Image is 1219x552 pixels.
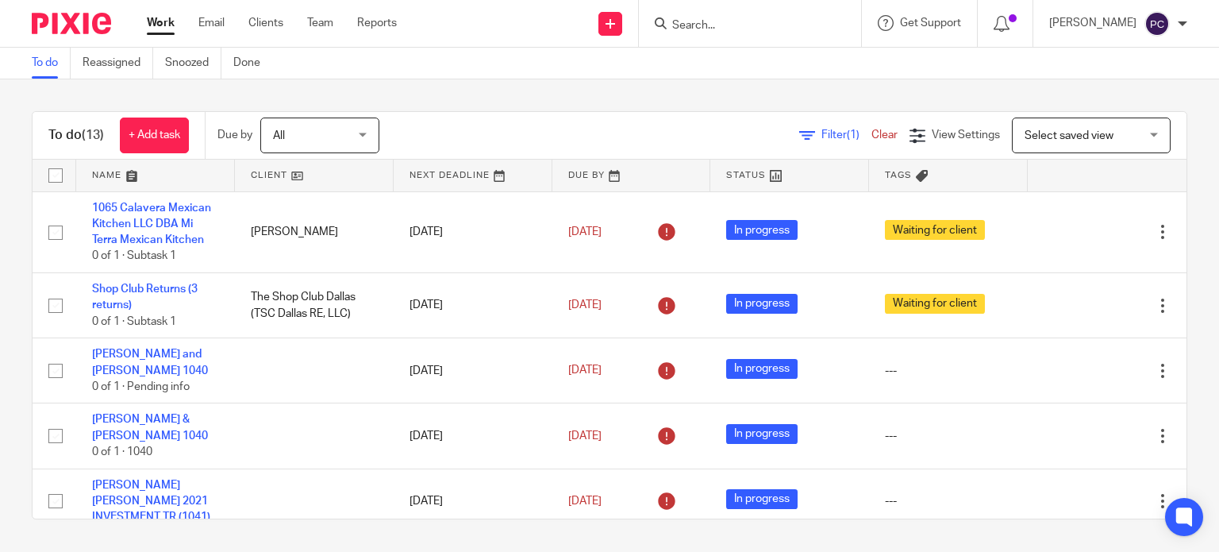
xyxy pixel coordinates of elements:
[165,48,221,79] a: Snoozed
[1049,15,1136,31] p: [PERSON_NAME]
[92,284,198,311] a: Shop Club Returns (3 returns)
[92,316,176,327] span: 0 of 1 · Subtask 1
[48,127,104,144] h1: To do
[885,428,1012,444] div: ---
[885,171,912,179] span: Tags
[32,13,111,34] img: Pixie
[307,15,333,31] a: Team
[568,496,602,507] span: [DATE]
[726,489,798,509] span: In progress
[92,414,208,441] a: [PERSON_NAME] & [PERSON_NAME] 1040
[92,446,152,457] span: 0 of 1 · 1040
[120,118,189,153] a: + Add task
[871,129,898,141] a: Clear
[1144,11,1170,37] img: svg%3E
[235,273,394,338] td: The Shop Club Dallas (TSC Dallas RE, LLC)
[32,48,71,79] a: To do
[92,251,176,262] span: 0 of 1 · Subtask 1
[92,203,211,246] a: 1065 Calavera Mexican Kitchen LLC DBA Mi Terra Mexican Kitchen
[1025,130,1113,141] span: Select saved view
[357,15,397,31] a: Reports
[394,273,552,338] td: [DATE]
[726,424,798,444] span: In progress
[82,129,104,141] span: (13)
[394,338,552,403] td: [DATE]
[671,19,813,33] input: Search
[568,226,602,237] span: [DATE]
[92,349,208,376] a: [PERSON_NAME] and [PERSON_NAME] 1040
[568,430,602,442] span: [DATE]
[568,299,602,311] span: [DATE]
[147,15,175,31] a: Work
[198,15,225,31] a: Email
[726,294,798,314] span: In progress
[568,365,602,376] span: [DATE]
[885,493,1012,509] div: ---
[932,129,1000,141] span: View Settings
[885,220,985,240] span: Waiting for client
[885,363,1012,379] div: ---
[83,48,153,79] a: Reassigned
[394,191,552,273] td: [DATE]
[394,469,552,534] td: [DATE]
[847,129,859,141] span: (1)
[900,17,961,29] span: Get Support
[821,129,871,141] span: Filter
[235,191,394,273] td: [PERSON_NAME]
[233,48,272,79] a: Done
[273,130,285,141] span: All
[92,381,190,392] span: 0 of 1 · Pending info
[885,294,985,314] span: Waiting for client
[726,220,798,240] span: In progress
[726,359,798,379] span: In progress
[394,403,552,469] td: [DATE]
[248,15,283,31] a: Clients
[92,480,210,523] a: [PERSON_NAME] [PERSON_NAME] 2021 INVESTMENT TR (1041)
[217,127,252,143] p: Due by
